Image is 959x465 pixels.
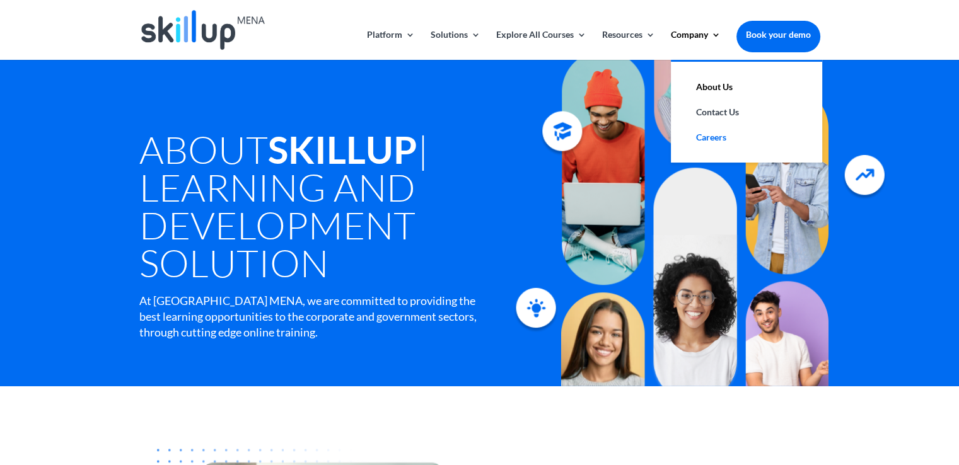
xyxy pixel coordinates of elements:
[431,30,480,60] a: Solutions
[367,30,415,60] a: Platform
[268,127,417,172] strong: SkillUp
[602,30,655,60] a: Resources
[139,293,478,341] div: At [GEOGRAPHIC_DATA] MENA, we are committed to providing the best learning opportunities to the c...
[896,405,959,465] iframe: Chat Widget
[683,125,810,150] a: Careers
[496,30,586,60] a: Explore All Courses
[141,10,265,50] img: Skillup Mena
[683,100,810,125] a: Contact Us
[683,74,810,100] a: About Us
[736,21,820,49] a: Book your demo
[671,30,721,60] a: Company
[139,130,533,288] h1: About | Learning and Development Solution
